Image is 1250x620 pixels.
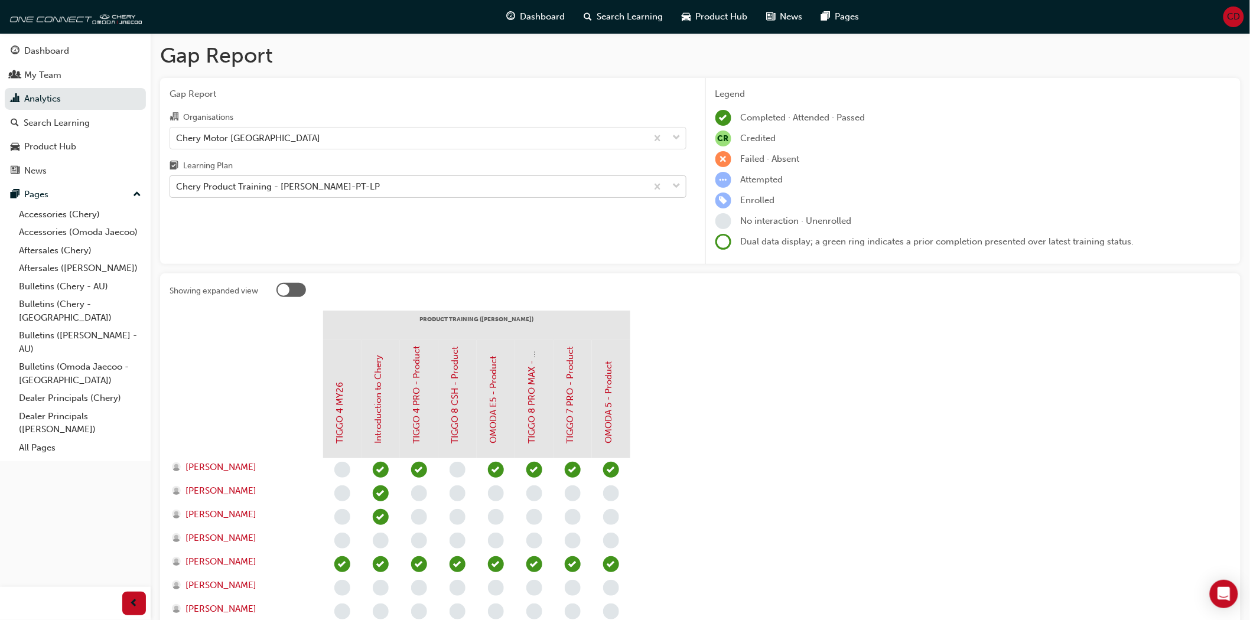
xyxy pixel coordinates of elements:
a: [PERSON_NAME] [172,461,312,474]
span: [PERSON_NAME] [185,484,256,498]
span: learningRecordVerb_PASS-icon [526,462,542,478]
a: TIGGO 8 PRO MAX - Product [527,326,538,444]
span: learningRecordVerb_NONE-icon [450,509,466,525]
a: [PERSON_NAME] [172,602,312,616]
span: learningRecordVerb_NONE-icon [526,580,542,596]
a: search-iconSearch Learning [574,5,672,29]
span: learningRecordVerb_PASS-icon [565,462,581,478]
a: [PERSON_NAME] [172,531,312,545]
span: learningRecordVerb_NONE-icon [334,462,350,478]
div: PRODUCT TRAINING ([PERSON_NAME]) [323,311,630,340]
span: News [780,10,802,24]
div: Chery Product Training - [PERSON_NAME]-PT-LP [176,180,380,194]
span: pages-icon [821,9,830,24]
a: [PERSON_NAME] [172,484,312,498]
span: learningRecordVerb_COMPLETE-icon [373,556,389,572]
span: learningRecordVerb_NONE-icon [411,603,427,619]
span: learningRecordVerb_COMPLETE-icon [373,462,389,478]
a: pages-iconPages [812,5,868,29]
span: search-icon [11,118,19,129]
span: learningRecordVerb_NONE-icon [488,603,504,619]
a: [PERSON_NAME] [172,508,312,521]
span: learningRecordVerb_NONE-icon [565,580,581,596]
span: learningRecordVerb_COMPLETE-icon [715,110,731,126]
span: news-icon [766,9,775,24]
a: Bulletins (Omoda Jaecoo - [GEOGRAPHIC_DATA]) [14,358,146,389]
div: My Team [24,68,61,82]
span: learningRecordVerb_NONE-icon [334,580,350,596]
span: Failed · Absent [741,154,800,164]
span: learningRecordVerb_NONE-icon [603,603,619,619]
span: learningRecordVerb_NONE-icon [565,603,581,619]
a: Dealer Principals (Chery) [14,389,146,407]
a: Accessories (Chery) [14,205,146,224]
a: OMODA E5 - Product [489,357,499,444]
span: learningRecordVerb_NONE-icon [450,462,466,478]
div: Legend [715,87,1232,101]
a: news-iconNews [757,5,812,29]
span: learningRecordVerb_NONE-icon [334,509,350,525]
span: learningRecordVerb_PASS-icon [411,556,427,572]
a: [PERSON_NAME] [172,555,312,569]
div: Open Intercom Messenger [1210,580,1238,608]
span: No interaction · Unenrolled [741,216,852,226]
a: News [5,160,146,182]
span: learningRecordVerb_NONE-icon [565,509,581,525]
a: My Team [5,64,146,86]
span: learningRecordVerb_PASS-icon [603,556,619,572]
span: learningRecordVerb_PASS-icon [603,462,619,478]
span: learningRecordVerb_NONE-icon [526,485,542,501]
span: pages-icon [11,190,19,200]
span: Enrolled [741,195,775,205]
span: learningRecordVerb_NONE-icon [373,580,389,596]
a: Accessories (Omoda Jaecoo) [14,223,146,242]
button: DashboardMy TeamAnalyticsSearch LearningProduct HubNews [5,38,146,184]
span: Completed · Attended · Passed [741,112,865,123]
span: learningRecordVerb_PASS-icon [411,462,427,478]
span: Dashboard [520,10,565,24]
span: learningRecordVerb_PASS-icon [488,556,504,572]
span: people-icon [11,70,19,81]
span: learningRecordVerb_NONE-icon [488,485,504,501]
span: guage-icon [11,46,19,57]
a: Dealer Principals ([PERSON_NAME]) [14,407,146,439]
span: learningRecordVerb_COMPLETE-icon [373,509,389,525]
h1: Gap Report [160,43,1241,68]
span: learningRecordVerb_NONE-icon [450,533,466,549]
div: Product Hub [24,140,76,154]
a: Dashboard [5,40,146,62]
a: TIGGO 8 CSH - Product [450,347,461,444]
div: Showing expanded view [170,285,258,297]
a: All Pages [14,439,146,457]
span: down-icon [673,130,681,146]
a: Bulletins ([PERSON_NAME] - AU) [14,327,146,358]
span: learningRecordVerb_PASS-icon [526,556,542,572]
div: Search Learning [24,116,90,130]
span: prev-icon [130,596,139,611]
span: learningRecordVerb_NONE-icon [373,533,389,549]
div: Organisations [183,112,233,123]
div: News [24,164,47,178]
span: [PERSON_NAME] [185,461,256,474]
span: learningRecordVerb_NONE-icon [488,509,504,525]
div: Chery Motor [GEOGRAPHIC_DATA] [176,131,320,145]
span: learningRecordVerb_NONE-icon [565,485,581,501]
a: Bulletins (Chery - [GEOGRAPHIC_DATA]) [14,295,146,327]
span: CD [1228,10,1241,24]
span: [PERSON_NAME] [185,555,256,569]
span: down-icon [673,179,681,194]
img: oneconnect [6,5,142,28]
span: learningRecordVerb_FAIL-icon [715,151,731,167]
span: learningRecordVerb_PASS-icon [450,556,466,572]
span: learningRecordVerb_NONE-icon [488,580,504,596]
span: learningRecordVerb_COMPLETE-icon [373,485,389,501]
span: learningRecordVerb_NONE-icon [334,485,350,501]
span: learningRecordVerb_NONE-icon [334,603,350,619]
span: learningRecordVerb_NONE-icon [450,485,466,501]
span: Dual data display; a green ring indicates a prior completion presented over latest training status. [741,236,1134,247]
span: null-icon [715,130,731,146]
span: learningRecordVerb_NONE-icon [411,485,427,501]
a: TIGGO 4 PRO - Product [412,347,422,444]
span: learningRecordVerb_NONE-icon [565,533,581,549]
